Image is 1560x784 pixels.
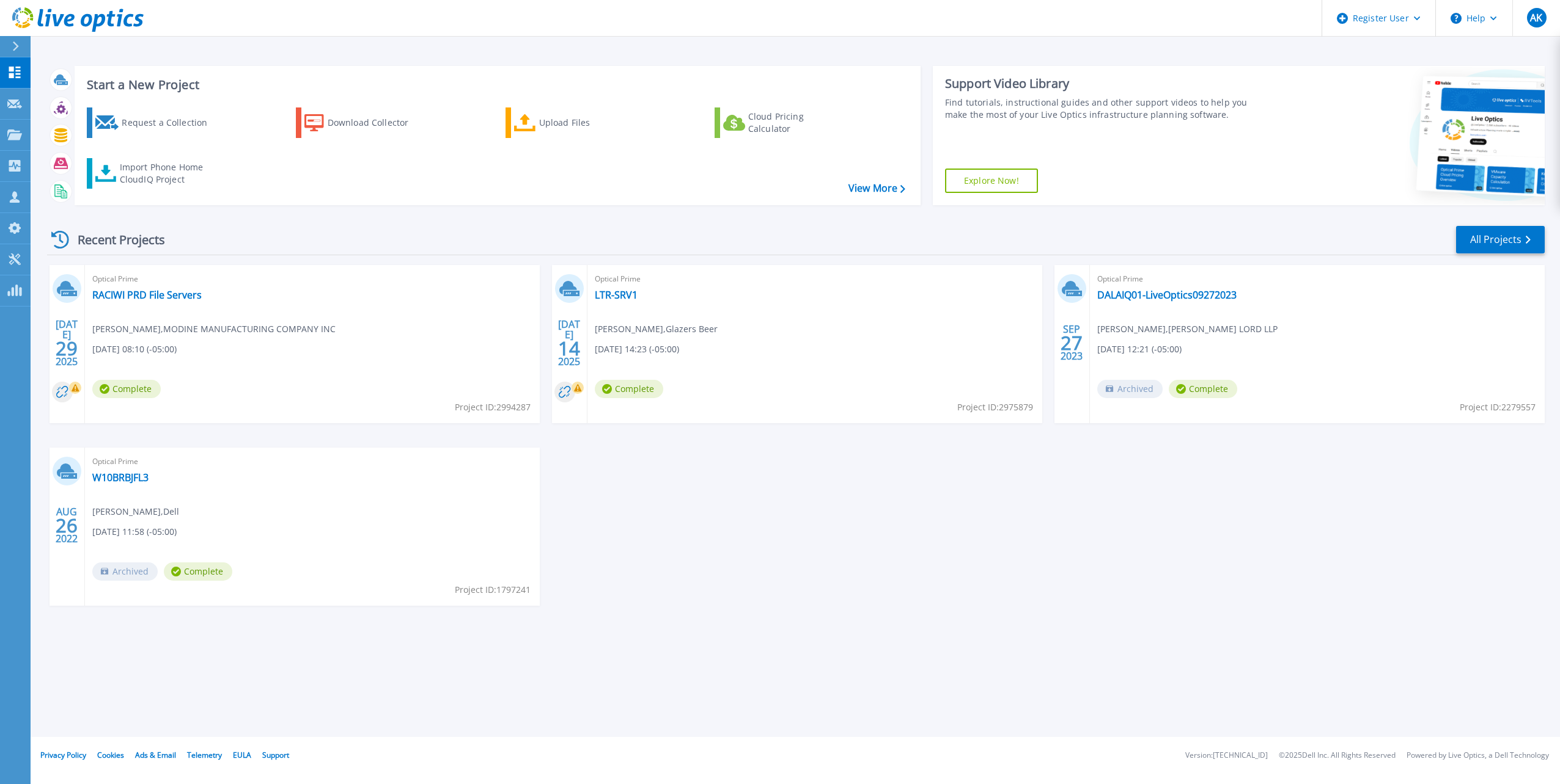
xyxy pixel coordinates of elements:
[1456,226,1545,253] a: All Projects
[715,107,851,138] a: Cloud Pricing Calculator
[1097,343,1182,356] span: [DATE] 12:21 (-05:00)
[233,750,251,760] a: EULA
[945,169,1038,193] a: Explore Now!
[56,520,78,531] span: 26
[92,562,158,581] span: Archived
[40,750,86,760] a: Privacy Policy
[595,289,638,301] a: LTR-SRV1
[120,161,215,186] div: Import Phone Home CloudIQ Project
[848,183,905,194] a: View More
[164,562,232,581] span: Complete
[92,380,161,398] span: Complete
[557,321,581,365] div: [DATE] 2025
[558,343,580,354] span: 14
[92,525,177,539] span: [DATE] 11:58 (-05:00)
[87,107,223,138] a: Request a Collection
[56,343,78,354] span: 29
[135,750,176,760] a: Ads & Email
[1185,752,1268,760] li: Version: [TECHNICAL_ID]
[1097,272,1537,286] span: Optical Prime
[1460,401,1536,414] span: Project ID: 2279557
[92,322,336,336] span: [PERSON_NAME] , MODINE MANUFACTURING COMPANY INC
[92,343,177,356] span: [DATE] 08:10 (-05:00)
[1279,752,1396,760] li: © 2025 Dell Inc. All Rights Reserved
[1407,752,1549,760] li: Powered by Live Optics, a Dell Technology
[595,322,718,336] span: [PERSON_NAME] , Glazers Beer
[595,343,679,356] span: [DATE] 14:23 (-05:00)
[97,750,124,760] a: Cookies
[945,76,1261,92] div: Support Video Library
[945,96,1261,121] div: Find tutorials, instructional guides and other support videos to help you make the most of your L...
[1097,322,1278,336] span: [PERSON_NAME] , [PERSON_NAME] LORD LLP
[455,401,531,414] span: Project ID: 2994287
[92,272,532,286] span: Optical Prime
[506,107,642,138] a: Upload Files
[55,503,78,548] div: AUG 2022
[122,111,219,135] div: Request a Collection
[55,321,78,365] div: [DATE] 2025
[1097,289,1237,301] a: DALAIQ01-LiveOptics09272023
[47,225,182,255] div: Recent Projects
[87,78,905,92] h3: Start a New Project
[92,471,149,484] a: W10BRBJFL3
[957,401,1033,414] span: Project ID: 2975879
[539,111,637,135] div: Upload Files
[595,272,1035,286] span: Optical Prime
[1061,338,1083,348] span: 27
[328,111,425,135] div: Download Collector
[262,750,289,760] a: Support
[92,505,179,518] span: [PERSON_NAME] , Dell
[296,107,432,138] a: Download Collector
[1530,13,1542,23] span: AK
[1060,321,1083,365] div: SEP 2023
[748,111,846,135] div: Cloud Pricing Calculator
[595,380,663,398] span: Complete
[1097,380,1163,398] span: Archived
[92,455,532,468] span: Optical Prime
[187,750,222,760] a: Telemetry
[455,583,531,597] span: Project ID: 1797241
[1169,380,1237,398] span: Complete
[92,289,202,301] a: RACIWI PRD File Servers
